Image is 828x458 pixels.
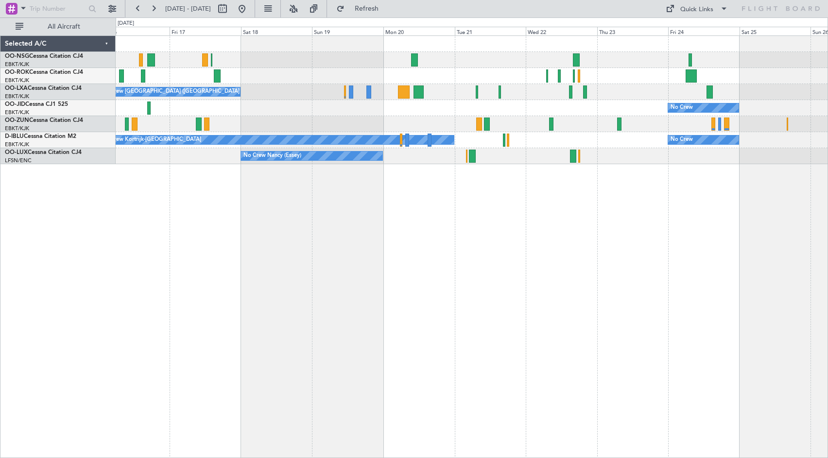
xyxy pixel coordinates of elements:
div: Fri 24 [668,27,740,35]
a: EBKT/KJK [5,93,29,100]
div: Mon 20 [383,27,455,35]
div: Sat 25 [740,27,811,35]
button: Quick Links [661,1,733,17]
div: Tue 21 [455,27,526,35]
div: Fri 17 [170,27,241,35]
a: D-IBLUCessna Citation M2 [5,134,76,139]
input: Trip Number [30,1,86,16]
span: D-IBLU [5,134,24,139]
span: All Aircraft [25,23,103,30]
div: [DATE] [118,19,134,28]
div: Thu 16 [99,27,170,35]
button: Refresh [332,1,390,17]
span: [DATE] - [DATE] [165,4,211,13]
span: OO-LUX [5,150,28,155]
div: No Crew [GEOGRAPHIC_DATA] ([GEOGRAPHIC_DATA] National) [101,85,264,99]
a: EBKT/KJK [5,61,29,68]
div: No Crew [671,133,693,147]
div: Quick Links [680,5,713,15]
button: All Aircraft [11,19,105,34]
a: OO-ROKCessna Citation CJ4 [5,69,83,75]
a: OO-NSGCessna Citation CJ4 [5,53,83,59]
a: OO-JIDCessna CJ1 525 [5,102,68,107]
span: OO-NSG [5,53,29,59]
a: EBKT/KJK [5,125,29,132]
span: OO-JID [5,102,25,107]
span: OO-LXA [5,85,28,91]
a: EBKT/KJK [5,109,29,116]
div: Thu 23 [597,27,669,35]
a: OO-ZUNCessna Citation CJ4 [5,118,83,123]
div: No Crew [671,101,693,115]
a: EBKT/KJK [5,77,29,84]
div: Sun 19 [312,27,383,35]
div: No Crew Nancy (Essey) [243,149,301,163]
div: No Crew Kortrijk-[GEOGRAPHIC_DATA] [101,133,201,147]
a: EBKT/KJK [5,141,29,148]
a: LFSN/ENC [5,157,32,164]
div: Wed 22 [526,27,597,35]
a: OO-LUXCessna Citation CJ4 [5,150,82,155]
a: OO-LXACessna Citation CJ4 [5,85,82,91]
span: Refresh [346,5,387,12]
span: OO-ZUN [5,118,29,123]
span: OO-ROK [5,69,29,75]
div: Sat 18 [241,27,312,35]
